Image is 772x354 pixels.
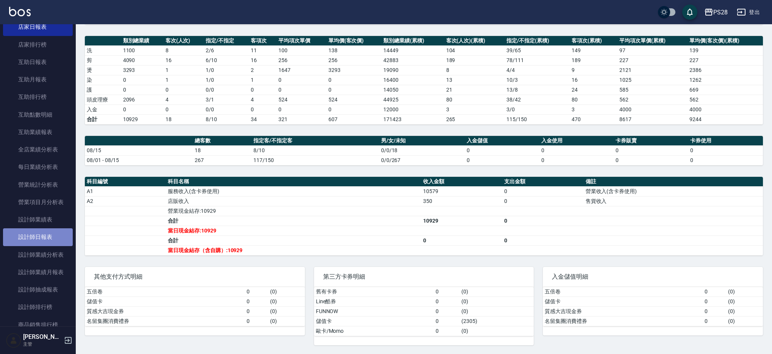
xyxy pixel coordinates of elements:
td: 80 [570,95,617,104]
td: 0 [502,216,583,226]
td: 97 [617,45,688,55]
td: 4 [249,95,277,104]
td: 0 [164,104,204,114]
td: 0/0/18 [379,145,465,155]
td: 3 / 1 [204,95,249,104]
td: 質感大吉現金券 [543,306,703,316]
a: 設計師業績月報表 [3,264,73,281]
td: 1 [249,75,277,85]
th: 類別總業績(累積) [381,36,444,46]
td: 44925 [381,95,444,104]
th: 指定客/不指定客 [252,136,379,146]
td: 562 [617,95,688,104]
td: 80 [444,95,505,104]
th: 男/女/未知 [379,136,465,146]
th: 卡券使用 [688,136,763,146]
a: 營業統計分析表 [3,176,73,193]
td: FUNNOW [314,306,434,316]
td: ( 0 ) [726,296,763,306]
td: 頭皮理療 [85,95,121,104]
a: 營業項目月分析表 [3,193,73,211]
a: 每日業績分析表 [3,158,73,176]
td: 0 [245,296,268,306]
td: 9244 [688,114,763,124]
a: 互助業績報表 [3,123,73,141]
td: 1 / 0 [204,75,249,85]
td: 1 [164,75,204,85]
td: 18 [164,114,204,124]
td: 0 [703,287,726,297]
td: 1 [164,65,204,75]
td: 524 [327,95,382,104]
td: 227 [617,55,688,65]
td: 儲值卡 [314,316,434,326]
td: 189 [570,55,617,65]
th: 指定/不指定(累積) [505,36,570,46]
a: 全店業績分析表 [3,141,73,158]
div: PS28 [713,8,728,17]
td: 4 [164,95,204,104]
td: 2386 [688,65,763,75]
td: 16 [164,55,204,65]
td: ( 2305 ) [459,316,534,326]
td: ( 0 ) [459,306,534,316]
td: 1100 [121,45,164,55]
th: 入金儲值 [465,136,539,146]
td: 0 [703,296,726,306]
td: 3293 [327,65,382,75]
img: Person [6,333,21,348]
th: 科目編號 [85,177,166,187]
td: 2 [249,65,277,75]
td: 合計 [85,114,121,124]
a: 互助點數明細 [3,106,73,123]
td: 入金 [85,104,121,114]
td: 染 [85,75,121,85]
td: 0 [277,104,327,114]
td: 8/10 [204,114,249,124]
th: 單均價(客次價)(累積) [688,36,763,46]
td: 267 [193,155,252,165]
td: 4000 [617,104,688,114]
td: 3293 [121,65,164,75]
h5: [PERSON_NAME] [23,333,62,341]
th: 卡券販賣 [614,136,688,146]
td: 儲值卡 [543,296,703,306]
td: 8617 [617,114,688,124]
td: 8 [164,45,204,55]
span: 入金儲值明細 [552,273,754,281]
a: 互助日報表 [3,53,73,71]
td: 78 / 111 [505,55,570,65]
td: 售貨收入 [584,196,763,206]
img: Logo [9,7,31,16]
table: a dense table [85,36,763,125]
td: 12000 [381,104,444,114]
td: ( 0 ) [268,287,305,297]
td: 1262 [688,75,763,85]
td: 歐卡/Momo [314,326,434,336]
td: 店販收入 [166,196,421,206]
td: 0 / 0 [204,85,249,95]
td: 0 [434,306,459,316]
td: 0 [539,145,614,155]
td: 3 [444,104,505,114]
td: 16 [249,55,277,65]
td: 139 [688,45,763,55]
td: 470 [570,114,617,124]
td: 剪 [85,55,121,65]
a: 商品銷售排行榜 [3,316,73,334]
td: 0 [249,85,277,95]
td: 104 [444,45,505,55]
td: 4 / 4 [505,65,570,75]
td: 0 [245,316,268,326]
a: 店家日報表 [3,18,73,36]
td: 4000 [688,104,763,114]
a: 互助排行榜 [3,88,73,106]
th: 客項次(累積) [570,36,617,46]
td: ( 0 ) [459,296,534,306]
td: 4090 [121,55,164,65]
th: 支出金額 [502,177,583,187]
th: 平均項次單價 [277,36,327,46]
td: 34 [249,114,277,124]
td: 0 [502,186,583,196]
td: 21 [444,85,505,95]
